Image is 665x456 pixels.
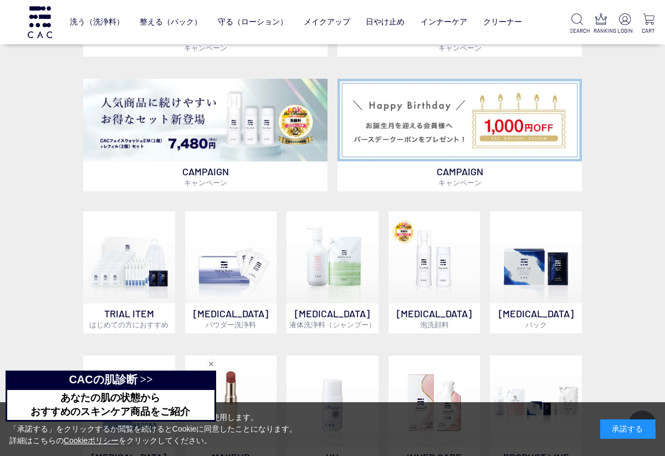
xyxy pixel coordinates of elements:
img: 泡洗顔料 [388,211,480,303]
img: フェイスウォッシュ＋レフィル2個セット [83,79,328,162]
a: 洗う（洗浄料） [70,9,124,35]
img: インナーケア [388,356,480,448]
a: 泡洗顔料 [MEDICAL_DATA]泡洗顔料 [388,211,480,333]
a: インナーケア [421,9,467,35]
p: SEARCH [570,27,585,35]
a: [MEDICAL_DATA]パウダー洗浄料 [185,211,277,333]
a: 守る（ローション） [218,9,288,35]
p: [MEDICAL_DATA] [287,303,378,333]
span: はじめての方におすすめ [89,320,168,329]
p: LOGIN [617,27,632,35]
a: メイクアップ [304,9,350,35]
a: 整える（パック） [140,9,202,35]
p: TRIAL ITEM [83,303,175,333]
a: フェイスウォッシュ＋レフィル2個セット フェイスウォッシュ＋レフィル2個セット CAMPAIGNキャンペーン [83,79,328,192]
p: [MEDICAL_DATA] [185,303,277,333]
span: キャンペーン [438,178,482,187]
a: [MEDICAL_DATA]パック [490,211,582,333]
a: [MEDICAL_DATA]液体洗浄料（シャンプー） [287,211,378,333]
a: SEARCH [570,13,585,35]
p: [MEDICAL_DATA] [388,303,480,333]
img: logo [26,6,54,38]
span: 液体洗浄料（シャンプー） [289,320,376,329]
p: CART [641,27,656,35]
div: 当サイトでは、お客様へのサービス向上のためにCookieを使用します。 「承諾する」をクリックするか閲覧を続けるとCookieに同意したことになります。 詳細はこちらの をクリックしてください。 [9,412,298,447]
span: パック [525,320,547,329]
span: パウダー洗浄料 [206,320,256,329]
img: バースデークーポン [337,79,582,161]
a: CART [641,13,656,35]
span: 泡洗顔料 [420,320,449,329]
p: CAMPAIGN [337,161,582,191]
a: RANKING [594,13,608,35]
a: Cookieポリシー [64,436,119,445]
a: バースデークーポン バースデークーポン CAMPAIGNキャンペーン [337,79,582,191]
a: 日やけ止め [366,9,405,35]
span: キャンペーン [184,178,227,187]
div: 承諾する [600,419,656,439]
p: CAMPAIGN [83,161,328,191]
p: [MEDICAL_DATA] [490,303,582,333]
p: RANKING [594,27,608,35]
a: クリーナー [483,9,522,35]
img: トライアルセット [83,211,175,303]
a: LOGIN [617,13,632,35]
a: トライアルセット TRIAL ITEMはじめての方におすすめ [83,211,175,333]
